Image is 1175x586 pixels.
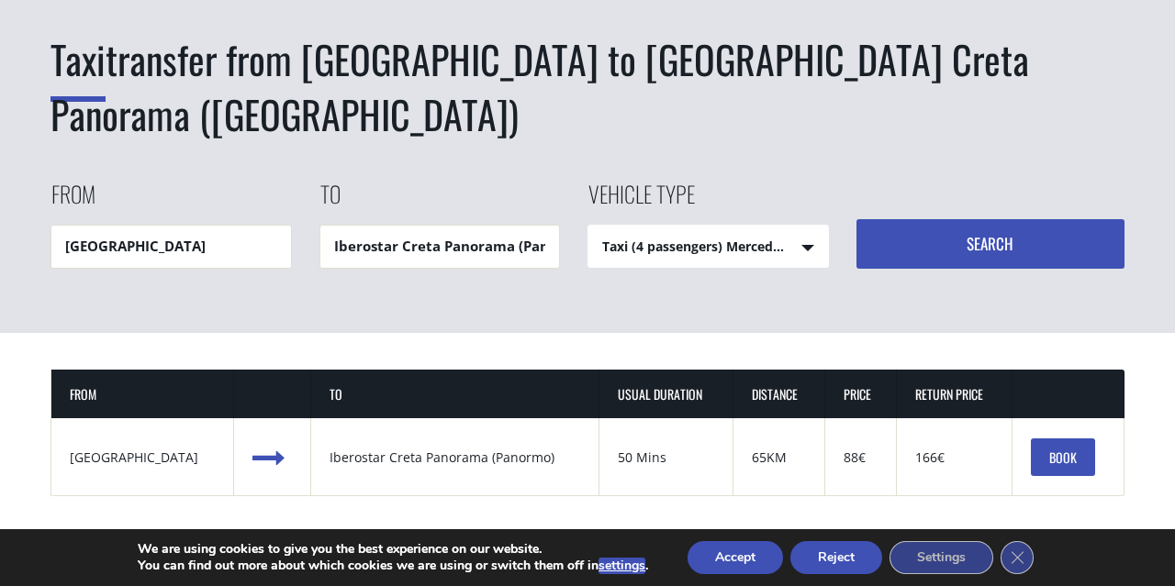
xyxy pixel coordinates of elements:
[915,448,993,467] div: 166€
[733,370,825,418] th: DISTANCE
[51,370,234,418] th: FROM
[844,448,878,467] div: 88€
[790,541,882,574] button: Reject
[856,219,1125,269] button: Search
[897,370,1013,418] th: RETURN PRICE
[825,370,897,418] th: PRICE
[50,178,95,225] label: From
[599,370,733,418] th: USUAL DURATION
[50,225,292,268] input: Pickup location
[330,448,580,467] div: Iberostar Creta Panorama (Panormo)
[1001,541,1034,574] button: Close GDPR Cookie Banner
[1031,438,1095,477] a: BOOK
[599,558,645,574] button: settings
[319,178,341,225] label: To
[311,370,599,418] th: TO
[752,448,806,467] div: 65KM
[70,448,215,467] div: [GEOGRAPHIC_DATA]
[618,448,714,467] div: 50 Mins
[688,541,783,574] button: Accept
[50,32,1125,141] h1: transfer from [GEOGRAPHIC_DATA] to [GEOGRAPHIC_DATA] Creta Panorama ([GEOGRAPHIC_DATA])
[138,558,648,574] p: You can find out more about which cookies we are using or switch them off in .
[138,541,648,558] p: We are using cookies to give you the best experience on our website.
[890,541,993,574] button: Settings
[319,225,561,268] input: Drop-off location
[50,30,106,102] span: Taxi
[587,178,695,225] label: Vehicle type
